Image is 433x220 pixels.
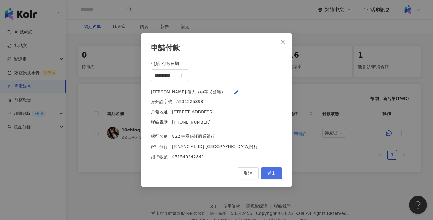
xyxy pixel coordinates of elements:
div: 戶籍地址：[STREET_ADDRESS] [151,108,282,115]
div: 銀行帳號：451540242841 [151,153,282,160]
button: Close [277,36,289,48]
div: [PERSON_NAME]-個人（中華民國籍） [151,89,225,98]
span: 取消 [244,171,252,176]
span: 送出 [267,171,276,176]
div: 申請付款 [151,43,282,53]
input: 預計付款日期 [155,72,180,79]
div: 銀行名稱：822 中國信託商業銀行 [151,133,282,140]
div: 身分證字號：A231225398 [151,98,282,105]
label: 預計付款日期 [151,60,183,67]
button: 取消 [238,167,259,179]
div: 銀行分行：[FINANCIAL_ID] [GEOGRAPHIC_DATA]分行 [151,143,282,150]
button: 送出 [261,167,282,179]
div: 聯絡電話：[PHONE_NUMBER] [151,119,282,125]
span: close [281,39,285,44]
